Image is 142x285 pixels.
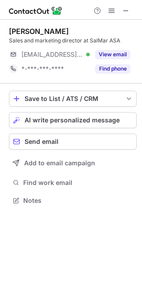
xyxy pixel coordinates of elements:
button: Add to email campaign [9,155,137,171]
div: Save to List / ATS / CRM [25,95,121,102]
button: Send email [9,134,137,150]
button: Notes [9,194,137,207]
img: ContactOut v5.3.10 [9,5,63,16]
span: AI write personalized message [25,117,120,124]
button: AI write personalized message [9,112,137,128]
span: Add to email campaign [24,159,95,167]
span: [EMAIL_ADDRESS][DOMAIN_NAME] [21,50,83,59]
button: Reveal Button [95,50,130,59]
button: Find work email [9,176,137,189]
span: Find work email [23,179,133,187]
button: Reveal Button [95,64,130,73]
span: Notes [23,197,133,205]
div: Sales and marketing director at SalMar ASA [9,37,137,45]
div: [PERSON_NAME] [9,27,69,36]
button: save-profile-one-click [9,91,137,107]
span: Send email [25,138,58,145]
